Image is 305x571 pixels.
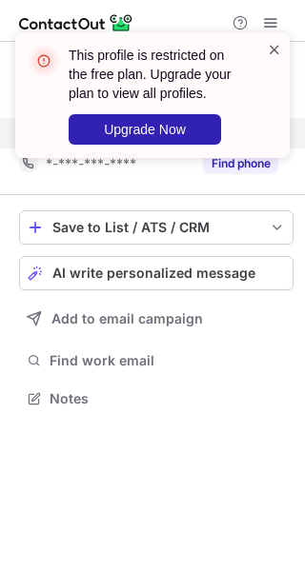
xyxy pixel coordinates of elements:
button: Notes [19,385,294,412]
img: error [29,46,59,76]
span: AI write personalized message [52,266,255,281]
span: Find work email [50,352,286,369]
button: AI write personalized message [19,256,294,290]
button: Find work email [19,347,294,374]
header: This profile is restricted on the free plan. Upgrade your plan to view all profiles. [69,46,244,103]
button: Add to email campaign [19,302,294,336]
img: ContactOut v5.3.10 [19,11,133,34]
div: Save to List / ATS / CRM [52,220,260,235]
span: Upgrade Now [104,122,186,137]
span: Notes [50,390,286,407]
button: Upgrade Now [69,114,221,145]
span: Add to email campaign [51,311,203,326]
button: save-profile-one-click [19,210,294,245]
